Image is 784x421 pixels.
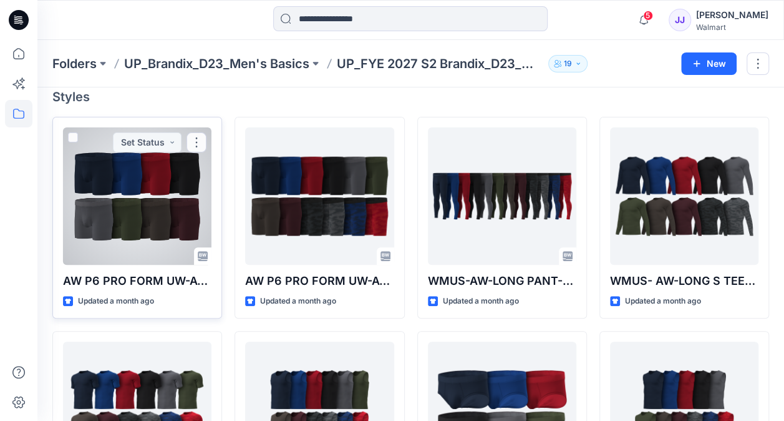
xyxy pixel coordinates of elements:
p: AW P6 PRO FORM UW-AW27261890 [245,272,394,290]
div: Walmart [696,22,768,32]
p: Updated a month ago [78,295,154,308]
p: Updated a month ago [260,295,336,308]
a: UP_Brandix_D23_Men's Basics [124,55,309,72]
a: AW P6 PRO FORM UW-AW27261889 [63,127,211,265]
p: WMUS- AW-LONG S TEE-N1-3D [610,272,758,290]
a: WMUS-AW-LONG PANT-(KE1315)-N1-3D [428,127,576,265]
p: Updated a month ago [625,295,701,308]
p: UP_FYE 2027 S2 Brandix_D23_Men's Basics - ATHLETIC WORKS [337,55,543,72]
div: JJ [669,9,691,31]
span: 5 [643,11,653,21]
a: Folders [52,55,97,72]
button: New [681,52,737,75]
div: [PERSON_NAME] [696,7,768,22]
p: AW P6 PRO FORM UW-AW27261889 [63,272,211,290]
a: WMUS- AW-LONG S TEE-N1-3D [610,127,758,265]
a: AW P6 PRO FORM UW-AW27261890 [245,127,394,265]
p: 19 [564,57,572,71]
p: Updated a month ago [443,295,519,308]
button: 19 [548,55,588,72]
p: WMUS-AW-LONG PANT-(KE1315)-N1-3D [428,272,576,290]
h4: Styles [52,89,769,104]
